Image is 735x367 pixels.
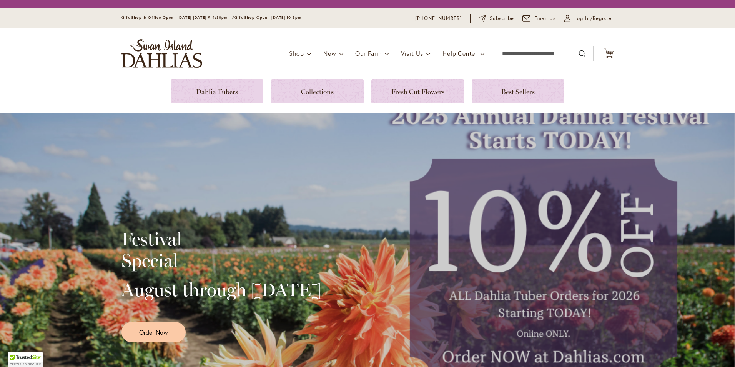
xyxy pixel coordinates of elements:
span: Email Us [534,15,556,22]
span: Subscribe [490,15,514,22]
a: Log In/Register [564,15,614,22]
a: [PHONE_NUMBER] [415,15,462,22]
span: New [323,49,336,57]
span: Help Center [442,49,477,57]
button: Search [579,48,586,60]
div: TrustedSite Certified [8,352,43,367]
span: Visit Us [401,49,423,57]
h2: August through [DATE] [121,279,321,300]
span: Order Now [139,328,168,337]
span: Shop [289,49,304,57]
a: Subscribe [479,15,514,22]
a: store logo [121,39,202,68]
span: Our Farm [355,49,381,57]
span: Log In/Register [574,15,614,22]
a: Email Us [522,15,556,22]
h2: Festival Special [121,228,321,271]
a: Order Now [121,322,186,342]
span: Gift Shop Open - [DATE] 10-3pm [234,15,301,20]
span: Gift Shop & Office Open - [DATE]-[DATE] 9-4:30pm / [121,15,234,20]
